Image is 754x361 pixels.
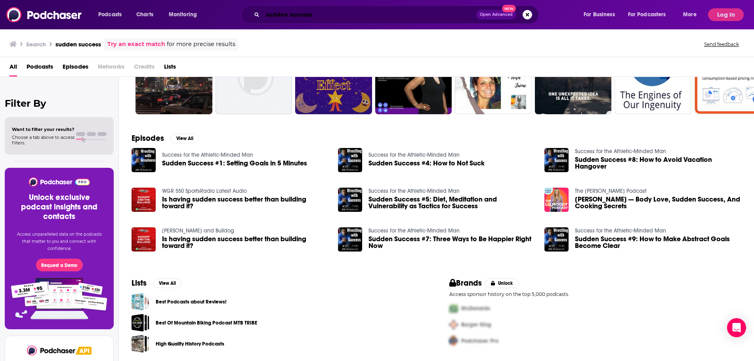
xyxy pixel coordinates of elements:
[461,338,498,344] span: Podchaser Pro
[132,335,149,353] span: High Quality History Podcasts
[683,9,697,20] span: More
[156,298,227,306] a: Best Podcasts about Reviews!
[132,188,156,212] img: Is having sudden success better than building toward it?
[476,10,516,19] button: Open AdvancedNew
[480,13,513,17] span: Open Advanced
[708,8,744,21] button: Log In
[132,133,164,143] h2: Episodes
[167,40,235,49] span: for more precise results
[575,188,647,194] a: The Liz Moody Podcast
[98,60,124,77] span: Networks
[134,60,155,77] span: Credits
[162,236,328,249] a: Is having sudden success better than building toward it?
[368,152,460,158] a: Success for the Athletic-Minded Man
[623,8,678,21] button: open menu
[27,60,53,77] a: Podcasts
[55,40,101,48] h3: sudden success
[162,152,253,158] a: Success for the Athletic-Minded Man
[164,60,176,77] a: Lists
[575,156,741,170] a: Sudden Success #8: How to Avoid Vacation Hangover
[28,177,90,186] img: Podchaser - Follow, Share and Rate Podcasts
[338,148,362,172] img: Sudden Success #4: How to Not Suck
[162,188,247,194] a: WGR 550 SportsRadio Latest Audio
[14,231,104,252] p: Access unparalleled data on the podcasts that matter to you and connect with confidence.
[170,134,199,143] button: View All
[446,317,461,333] img: Second Pro Logo
[10,60,17,77] a: All
[485,278,519,288] button: Unlock
[575,236,741,249] a: Sudden Success #9: How to Make Abstract Goals Become Clear
[156,319,257,327] a: Best Of Mountain Biking Podcast MTB TRIBE
[368,188,460,194] a: Success for the Athletic-Minded Man
[136,9,153,20] span: Charts
[544,148,569,172] img: Sudden Success #8: How to Avoid Vacation Hangover
[575,227,666,234] a: Success for the Athletic-Minded Man
[12,127,74,132] span: Want to filter your results?
[338,188,362,212] img: Sudden Success #5: Diet, Meditation and Vulnerability as Tactics for Success
[162,196,328,209] a: Is having sudden success better than building toward it?
[27,346,76,355] a: Podchaser - Follow, Share and Rate Podcasts
[132,133,199,143] a: EpisodesView All
[36,259,83,271] button: Request a Demo
[132,278,181,288] a: ListsView All
[132,148,156,172] img: Sudden Success #1: Setting Goals in 5 Minutes
[368,160,485,167] a: Sudden Success #4: How to Not Suck
[132,227,156,252] img: Is having sudden success better than building toward it?
[544,227,569,252] a: Sudden Success #9: How to Make Abstract Goals Become Clear
[368,227,460,234] a: Success for the Athletic-Minded Man
[163,8,207,21] button: open menu
[14,193,104,221] h3: Unlock exclusive podcast insights and contacts
[63,60,88,77] a: Episodes
[169,9,197,20] span: Monitoring
[368,236,535,249] a: Sudden Success #7: Three Ways to Be Happier Right Now
[502,5,516,12] span: New
[702,41,741,48] button: Send feedback
[368,196,535,209] a: Sudden Success #5: Diet, Meditation and Vulnerability as Tactics for Success
[162,227,234,234] a: Schopp and Bulldog
[584,9,615,20] span: For Business
[12,134,74,146] span: Choose a tab above to access filters.
[578,8,625,21] button: open menu
[544,188,569,212] img: Alison Roman — Body Love, Sudden Success, And Cooking Secrets
[338,227,362,252] img: Sudden Success #7: Three Ways to Be Happier Right Now
[678,8,706,21] button: open menu
[5,98,114,109] h2: Filter By
[153,278,181,288] button: View All
[107,40,165,49] a: Try an exact match
[263,8,476,21] input: Search podcasts, credits, & more...
[461,305,490,312] span: McDonalds
[98,9,122,20] span: Podcasts
[6,7,82,22] img: Podchaser - Follow, Share and Rate Podcasts
[26,40,46,48] h3: Search
[93,8,132,21] button: open menu
[132,314,149,332] span: Best Of Mountain Biking Podcast MTB TRIBE
[575,196,741,209] a: Alison Roman — Body Love, Sudden Success, And Cooking Secrets
[449,278,482,288] h2: Brands
[446,300,461,317] img: First Pro Logo
[449,291,742,297] p: Access sponsor history on the top 5,000 podcasts.
[156,340,224,348] a: High Quality History Podcasts
[162,160,307,167] a: Sudden Success #1: Setting Goals in 5 Minutes
[628,9,666,20] span: For Podcasters
[461,321,491,328] span: Burger King
[131,8,158,21] a: Charts
[446,333,461,349] img: Third Pro Logo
